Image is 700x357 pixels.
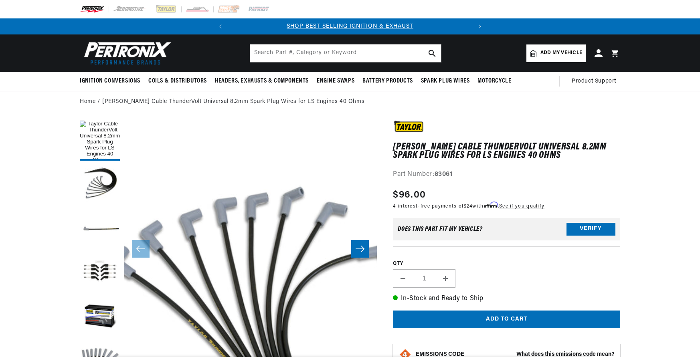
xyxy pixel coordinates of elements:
button: Translation missing: en.sections.announcements.next_announcement [472,18,488,34]
span: Engine Swaps [317,77,354,85]
span: Ignition Conversions [80,77,140,85]
summary: Battery Products [358,72,417,91]
nav: breadcrumbs [80,97,620,106]
span: Headers, Exhausts & Components [215,77,309,85]
a: Home [80,97,95,106]
summary: Ignition Conversions [80,72,144,91]
span: Affirm [484,202,498,208]
input: Search Part #, Category or Keyword [250,44,441,62]
summary: Spark Plug Wires [417,72,474,91]
summary: Product Support [572,72,620,91]
span: Battery Products [362,77,413,85]
slideshow-component: Translation missing: en.sections.announcements.announcement_bar [60,18,640,34]
button: Load image 3 in gallery view [80,209,120,249]
div: 1 of 2 [229,22,472,31]
span: Product Support [572,77,616,86]
span: Add my vehicle [540,49,582,57]
button: search button [423,44,441,62]
button: Slide right [351,240,369,258]
h1: [PERSON_NAME] Cable ThunderVolt Universal 8.2mm Spark Plug Wires for LS Engines 40 Ohms [393,143,620,159]
button: Load image 5 in gallery view [80,297,120,337]
summary: Motorcycle [473,72,515,91]
span: $24 [464,204,473,209]
button: Add to cart [393,311,620,329]
a: See if you qualify - Learn more about Affirm Financing (opens in modal) [499,204,544,209]
span: Coils & Distributors [148,77,207,85]
summary: Headers, Exhausts & Components [211,72,313,91]
span: Motorcycle [477,77,511,85]
button: Load image 4 in gallery view [80,253,120,293]
button: Load image 1 in gallery view [80,121,120,161]
a: Add my vehicle [526,44,586,62]
div: Does This part fit My vehicle? [398,226,482,232]
button: Load image 2 in gallery view [80,165,120,205]
p: 4 interest-free payments of with . [393,202,544,210]
strong: 83061 [435,171,453,177]
img: Pertronix [80,39,172,67]
a: [PERSON_NAME] Cable ThunderVolt Universal 8.2mm Spark Plug Wires for LS Engines 40 Ohms [102,97,364,106]
button: Translation missing: en.sections.announcements.previous_announcement [212,18,229,34]
span: $96.00 [393,188,426,202]
summary: Coils & Distributors [144,72,211,91]
summary: Engine Swaps [313,72,358,91]
button: Slide left [132,240,150,258]
a: SHOP BEST SELLING IGNITION & EXHAUST [287,23,413,29]
button: Verify [566,223,615,236]
div: Part Number: [393,169,620,180]
div: Announcement [229,22,472,31]
label: QTY [393,260,620,267]
span: Spark Plug Wires [421,77,470,85]
p: In-Stock and Ready to Ship [393,294,620,304]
